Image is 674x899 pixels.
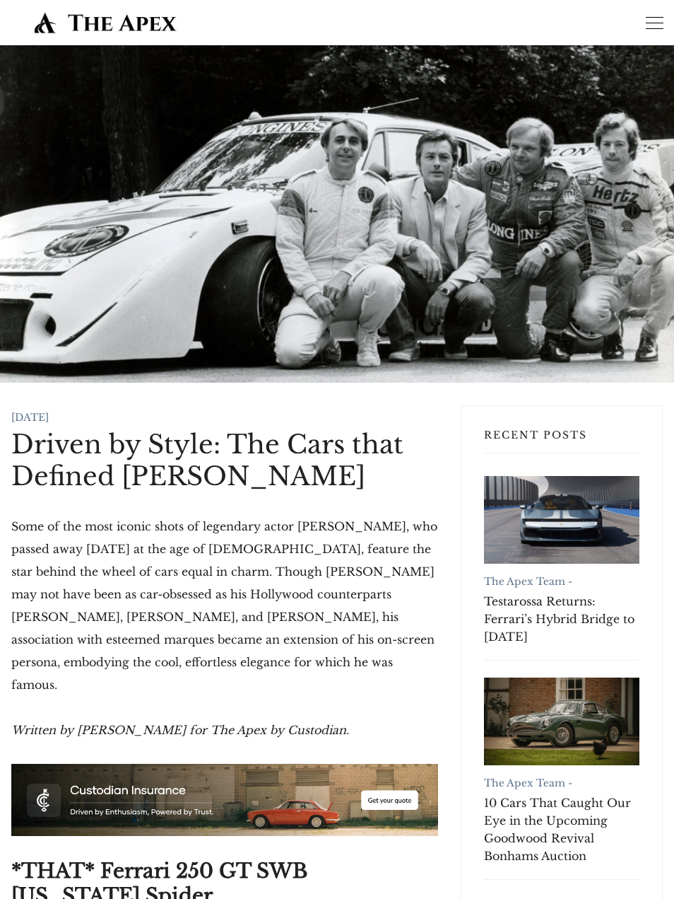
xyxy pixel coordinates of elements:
[484,777,572,789] a: The Apex Team -
[11,723,349,737] em: Written by [PERSON_NAME] for The Apex by Custodian.
[11,411,49,424] time: [DATE]
[484,794,639,865] a: 10 Cars That Caught Our Eye in the Upcoming Goodwood Revival Bonhams Auction
[484,678,639,765] a: 10 Cars That Caught Our Eye in the Upcoming Goodwood Revival Bonhams Auction
[484,575,572,588] a: The Apex Team -
[484,593,639,646] a: Testarossa Returns: Ferrari’s Hybrid Bridge to [DATE]
[11,429,438,492] h1: Driven by Style: The Cars that Defined [PERSON_NAME]
[484,429,639,453] h3: Recent Posts
[11,11,200,34] img: The Apex by Custodian
[11,515,438,696] p: Some of the most iconic shots of legendary actor [PERSON_NAME], who passed away [DATE] at the age...
[484,476,639,564] a: Testarossa Returns: Ferrari’s Hybrid Bridge to Tomorrow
